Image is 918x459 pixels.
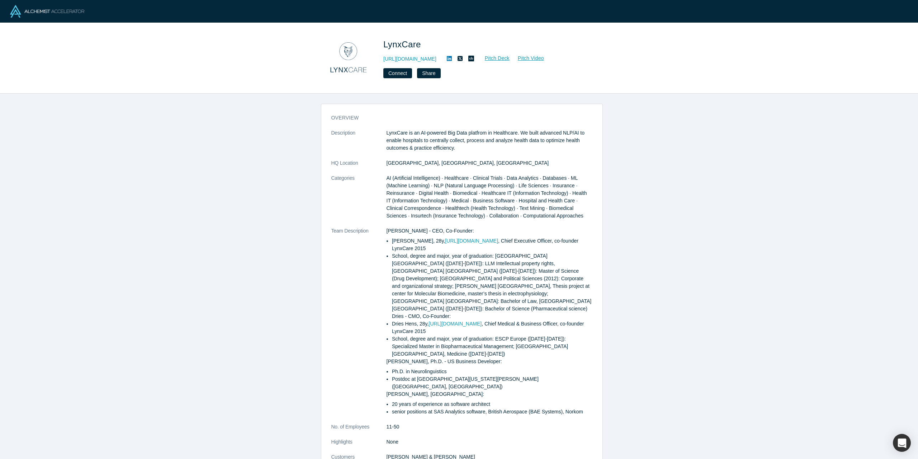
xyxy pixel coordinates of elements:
[383,55,436,63] a: [URL][DOMAIN_NAME]
[392,335,592,358] li: School, degree and major, year of graduation: ESCP Europe ([DATE]-[DATE]): Specialized Master in ...
[417,68,440,78] button: Share
[331,174,387,227] dt: Categories
[392,237,592,252] li: [PERSON_NAME], 28y, , Chief Executive Officer, co-founder LynxCare 2015
[387,129,592,152] p: LynxCare is an AI-powered Big Data platfrom in Healthcare. We built advanced NLP/AI to enable hos...
[477,54,510,62] a: Pitch Deck
[429,321,482,327] a: [URL][DOMAIN_NAME]
[331,438,387,453] dt: Highlights
[331,129,387,159] dt: Description
[387,227,592,235] p: [PERSON_NAME] - CEO, Co-Founder:
[387,159,592,167] dd: [GEOGRAPHIC_DATA], [GEOGRAPHIC_DATA], [GEOGRAPHIC_DATA]
[383,68,412,78] button: Connect
[387,175,587,219] span: AI (Artificial Intelligence) · Healthcare · Clinical Trials · Data Analytics · Databases · ML (Ma...
[387,438,592,446] p: None
[387,423,592,431] dd: 11-50
[331,159,387,174] dt: HQ Location
[10,5,84,18] img: Alchemist Logo
[392,252,592,320] li: School, degree and major, year of graduation: [GEOGRAPHIC_DATA] [GEOGRAPHIC_DATA] ([DATE]-[DATE])...
[387,358,592,365] p: [PERSON_NAME], Ph.D. - US Business Developer:
[323,33,373,83] img: LynxCare's Logo
[392,375,592,390] li: Postdoc at [GEOGRAPHIC_DATA][US_STATE][PERSON_NAME] ([GEOGRAPHIC_DATA], [GEOGRAPHIC_DATA])
[383,39,423,49] span: LynxCare
[392,408,592,416] li: senior positions at SAS Analytics software, British Aerospace (BAE Systems), Norkom
[331,227,387,423] dt: Team Description
[387,390,592,398] p: [PERSON_NAME], [GEOGRAPHIC_DATA]:
[445,238,498,244] a: [URL][DOMAIN_NAME]
[331,114,582,122] h3: overview
[392,401,592,408] li: 20 years of experience as software architect
[392,368,592,375] li: Ph.D. in Neurolinguistics
[331,423,387,438] dt: No. of Employees
[392,320,592,335] li: Dries Hens, 28y, , Chief Medical & Business Officer, co-founder LynxCare 2015
[510,54,544,62] a: Pitch Video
